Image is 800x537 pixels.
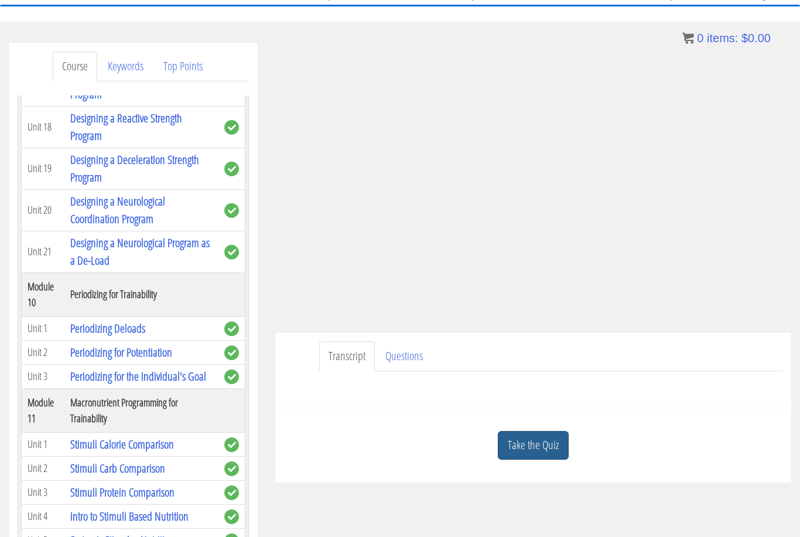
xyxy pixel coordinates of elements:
[224,245,239,259] span: complete
[224,321,239,336] span: complete
[319,341,375,371] a: Transcript
[98,52,153,81] a: Keywords
[224,162,239,176] span: complete
[64,272,218,316] th: Periodizing for Trainability
[22,432,65,456] td: Unit 1
[70,193,165,227] a: Designing a Neurological Coordination Program
[70,460,165,476] a: Stimuli Carb Comparison
[70,110,182,143] a: Designing a Reactive Strength Program
[64,388,218,432] th: Macronutrient Programming for Trainability
[224,346,239,360] span: complete
[224,370,239,384] span: complete
[224,437,239,452] span: complete
[53,52,97,81] a: Course
[224,120,239,135] span: complete
[22,148,65,189] td: Unit 19
[22,189,65,231] td: Unit 20
[682,32,771,45] a: 0 items: $0.00
[741,32,771,45] bdi: 0.00
[154,52,212,81] a: Top Points
[697,32,703,45] span: 0
[70,320,145,336] a: Periodizing Deloads
[224,461,239,476] span: complete
[70,69,180,102] a: Designing a Starting Strength Program
[22,340,65,364] td: Unit 2
[22,106,65,148] td: Unit 18
[498,431,569,460] a: Take the Quiz
[70,484,175,500] a: Stimuli Protein Comparison
[22,480,65,504] td: Unit 3
[70,508,189,524] a: Intro to Stimuli Based Nutrition
[22,316,65,340] td: Unit 1
[70,235,210,268] a: Designing a Neurological Program as a De-Load
[22,504,65,528] td: Unit 4
[22,388,65,432] th: Module 11
[22,231,65,272] td: Unit 21
[224,485,239,500] span: complete
[707,32,738,45] span: items:
[22,272,65,316] th: Module 10
[70,344,172,360] a: Periodizing for Potentiation
[70,152,199,185] a: Designing a Deceleration Strength Program
[741,32,748,45] span: $
[22,456,65,480] td: Unit 2
[70,436,174,452] a: Stimuli Calorie Comparison
[682,32,694,44] img: icon11.png
[376,341,432,371] a: Questions
[224,509,239,524] span: complete
[224,203,239,218] span: complete
[22,364,65,388] td: Unit 3
[70,368,206,384] a: Periodizing for the Individual's Goal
